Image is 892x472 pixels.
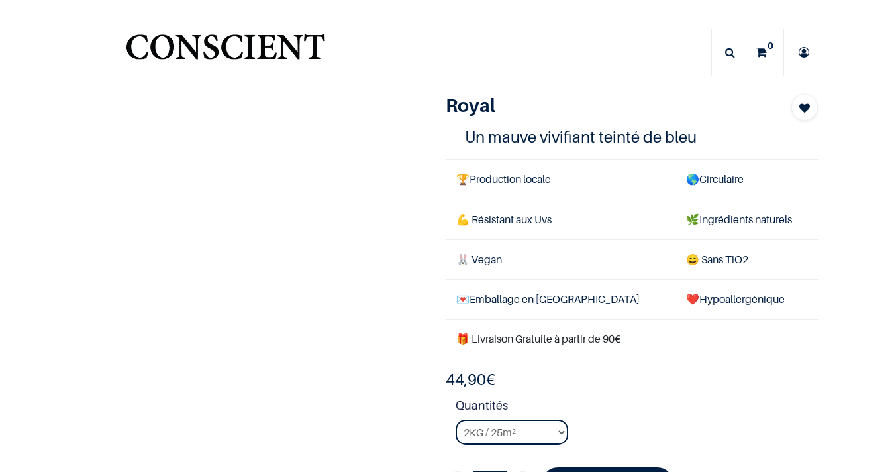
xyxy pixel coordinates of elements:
td: Emballage en [GEOGRAPHIC_DATA] [446,279,675,319]
span: Add to wishlist [799,100,810,116]
td: ans TiO2 [675,239,818,279]
span: 🐰 Vegan [456,253,502,266]
span: 💌 [456,292,470,306]
h4: Un mauve vivifiant teinté de bleu [465,127,799,147]
span: 🌎 [686,172,699,186]
td: Ingrédients naturels [675,200,818,239]
td: Circulaire [675,160,818,200]
h1: Royal [446,94,762,117]
a: 0 [746,29,783,76]
span: 💪 Résistant aux Uvs [456,213,552,226]
span: 🌿 [686,213,699,226]
span: 😄 S [686,253,707,266]
button: Add to wishlist [791,94,818,121]
font: 🎁 Livraison Gratuite à partir de 90€ [456,332,620,345]
img: Conscient [123,27,328,79]
strong: Quantités [456,396,817,420]
sup: 0 [764,39,777,52]
td: ❤️Hypoallergénique [675,279,818,319]
span: 🏆 [456,172,470,186]
span: 44,90 [446,370,486,389]
b: € [446,370,495,389]
td: Production locale [446,160,675,200]
a: Logo of Conscient [123,27,328,79]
